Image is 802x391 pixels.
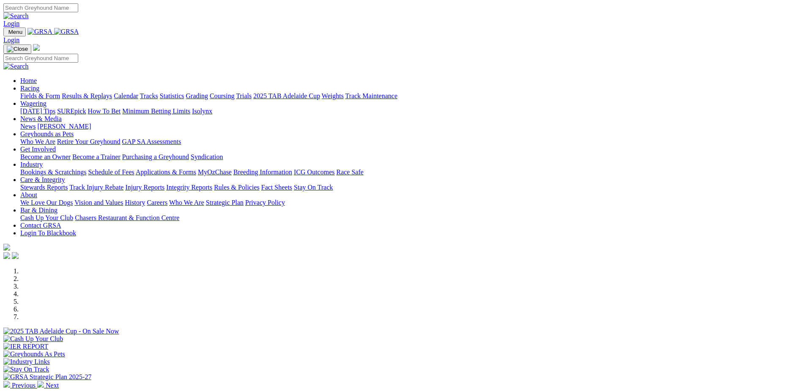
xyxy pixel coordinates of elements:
a: Contact GRSA [20,222,61,229]
a: Who We Are [20,138,55,145]
a: Isolynx [192,107,212,115]
a: Integrity Reports [166,184,212,191]
input: Search [3,3,78,12]
a: We Love Our Dogs [20,199,73,206]
a: Who We Are [169,199,204,206]
img: Stay On Track [3,366,49,373]
a: Previous [3,382,37,389]
a: News [20,123,36,130]
a: Retire Your Greyhound [57,138,120,145]
a: Minimum Betting Limits [122,107,190,115]
button: Toggle navigation [3,28,26,36]
a: About [20,191,37,198]
img: twitter.svg [12,252,19,259]
a: Cash Up Your Club [20,214,73,221]
a: Get Involved [20,146,56,153]
a: Login To Blackbook [20,229,76,237]
a: Bookings & Scratchings [20,168,86,176]
img: Industry Links [3,358,50,366]
a: Bar & Dining [20,207,57,214]
a: Schedule of Fees [88,168,134,176]
a: Track Injury Rebate [69,184,123,191]
a: Coursing [210,92,235,99]
a: History [125,199,145,206]
a: Strategic Plan [206,199,244,206]
img: 2025 TAB Adelaide Cup - On Sale Now [3,328,119,335]
a: Wagering [20,100,47,107]
img: logo-grsa-white.png [3,244,10,251]
a: Fields & Form [20,92,60,99]
a: Statistics [160,92,184,99]
span: Previous [12,382,36,389]
a: ICG Outcomes [294,168,334,176]
span: Menu [8,29,22,35]
a: Care & Integrity [20,176,65,183]
img: facebook.svg [3,252,10,259]
img: Greyhounds As Pets [3,350,65,358]
img: Search [3,63,29,70]
a: [PERSON_NAME] [37,123,91,130]
a: Rules & Policies [214,184,260,191]
a: SUREpick [57,107,86,115]
a: [DATE] Tips [20,107,55,115]
a: Race Safe [336,168,363,176]
a: Weights [322,92,344,99]
a: Chasers Restaurant & Function Centre [75,214,179,221]
a: MyOzChase [198,168,232,176]
a: Purchasing a Greyhound [122,153,189,160]
a: How To Bet [88,107,121,115]
a: Calendar [114,92,138,99]
div: Wagering [20,107,799,115]
a: Stay On Track [294,184,333,191]
img: IER REPORT [3,343,48,350]
span: Next [46,382,59,389]
a: Tracks [140,92,158,99]
a: Privacy Policy [245,199,285,206]
a: Home [20,77,37,84]
img: Close [7,46,28,52]
a: Racing [20,85,39,92]
img: GRSA Strategic Plan 2025-27 [3,373,91,381]
a: Careers [147,199,167,206]
div: Bar & Dining [20,214,799,222]
a: Industry [20,161,43,168]
a: Stewards Reports [20,184,68,191]
img: logo-grsa-white.png [33,44,40,51]
a: Results & Replays [62,92,112,99]
a: Next [37,382,59,389]
a: Applications & Forms [136,168,196,176]
a: Fact Sheets [261,184,292,191]
a: Grading [186,92,208,99]
div: Greyhounds as Pets [20,138,799,146]
button: Toggle navigation [3,44,31,54]
img: chevron-left-pager-white.svg [3,381,10,388]
img: GRSA [27,28,52,36]
div: News & Media [20,123,799,130]
div: Get Involved [20,153,799,161]
div: Care & Integrity [20,184,799,191]
a: Vision and Values [74,199,123,206]
a: Become an Owner [20,153,71,160]
img: Cash Up Your Club [3,335,63,343]
div: Racing [20,92,799,100]
img: Search [3,12,29,20]
a: 2025 TAB Adelaide Cup [253,92,320,99]
a: Trials [236,92,252,99]
a: News & Media [20,115,62,122]
a: Syndication [191,153,223,160]
a: Greyhounds as Pets [20,130,74,138]
img: chevron-right-pager-white.svg [37,381,44,388]
input: Search [3,54,78,63]
a: GAP SA Assessments [122,138,181,145]
img: GRSA [54,28,79,36]
div: About [20,199,799,207]
div: Industry [20,168,799,176]
a: Injury Reports [125,184,164,191]
a: Track Maintenance [345,92,397,99]
a: Login [3,20,19,27]
a: Breeding Information [233,168,292,176]
a: Become a Trainer [72,153,120,160]
a: Login [3,36,19,44]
